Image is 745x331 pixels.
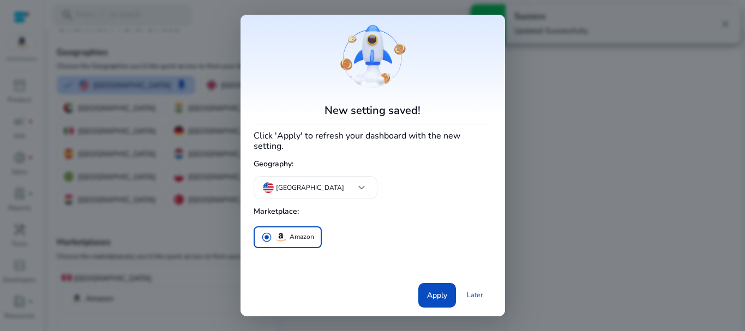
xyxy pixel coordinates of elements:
h4: Click 'Apply' to refresh your dashboard with the new setting. [254,129,492,152]
h5: Marketplace: [254,203,492,221]
span: Apply [427,290,447,301]
h5: Geography: [254,155,492,173]
a: Later [458,285,492,305]
button: Apply [418,283,456,308]
p: [GEOGRAPHIC_DATA] [276,183,344,192]
img: us.svg [263,182,274,193]
span: keyboard_arrow_down [355,181,368,194]
img: amazon.svg [274,231,287,244]
p: Amazon [290,231,314,243]
span: radio_button_checked [261,232,272,243]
